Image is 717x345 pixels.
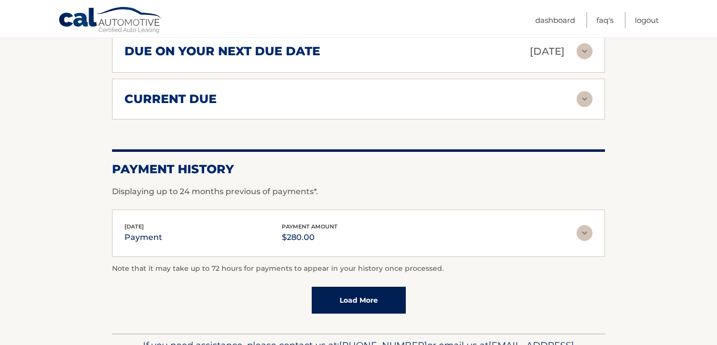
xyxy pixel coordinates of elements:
img: accordion-rest.svg [577,43,593,59]
h2: due on your next due date [124,44,320,59]
span: [DATE] [124,223,144,230]
h2: current due [124,92,217,107]
p: $280.00 [282,230,338,244]
p: [DATE] [530,43,565,60]
a: Load More [312,287,406,314]
a: FAQ's [597,12,613,28]
span: payment amount [282,223,338,230]
img: accordion-rest.svg [577,225,593,241]
h2: Payment History [112,162,605,177]
a: Dashboard [535,12,575,28]
p: payment [124,230,162,244]
a: Logout [635,12,659,28]
p: Displaying up to 24 months previous of payments*. [112,186,605,198]
img: accordion-rest.svg [577,91,593,107]
p: Note that it may take up to 72 hours for payments to appear in your history once processed. [112,263,605,275]
a: Cal Automotive [58,6,163,35]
